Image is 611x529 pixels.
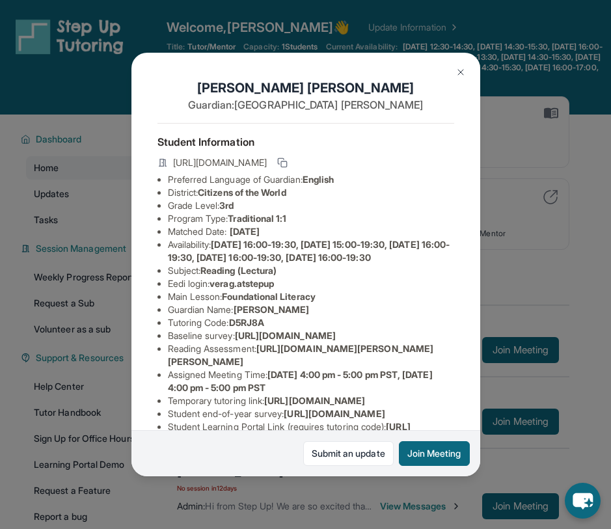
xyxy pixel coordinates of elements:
span: Reading (Lectura) [200,265,277,276]
li: Baseline survey : [168,329,454,342]
li: Availability: [168,238,454,264]
li: District: [168,186,454,199]
li: Grade Level: [168,199,454,212]
span: Traditional 1:1 [228,213,286,224]
span: 3rd [219,200,234,211]
button: Copy link [275,155,290,170]
li: Assigned Meeting Time : [168,368,454,394]
span: [URL][DOMAIN_NAME] [284,408,385,419]
p: Guardian: [GEOGRAPHIC_DATA] [PERSON_NAME] [157,97,454,113]
h4: Student Information [157,134,454,150]
span: Citizens of the World [198,187,286,198]
li: Preferred Language of Guardian: [168,173,454,186]
li: Subject : [168,264,454,277]
span: D5RJ8A [229,317,264,328]
span: verag.atstepup [210,278,274,289]
h1: [PERSON_NAME] [PERSON_NAME] [157,79,454,97]
li: Temporary tutoring link : [168,394,454,407]
img: Close Icon [455,67,466,77]
li: Main Lesson : [168,290,454,303]
li: Student Learning Portal Link (requires tutoring code) : [168,420,454,446]
span: English [303,174,334,185]
li: Eedi login : [168,277,454,290]
li: Program Type: [168,212,454,225]
span: [URL][DOMAIN_NAME][PERSON_NAME][PERSON_NAME] [168,343,434,367]
span: [DATE] 16:00-19:30, [DATE] 15:00-19:30, [DATE] 16:00-19:30, [DATE] 16:00-19:30, [DATE] 16:00-19:30 [168,239,450,263]
li: Matched Date: [168,225,454,238]
li: Reading Assessment : [168,342,454,368]
li: Student end-of-year survey : [168,407,454,420]
span: [URL][DOMAIN_NAME] [235,330,336,341]
span: [URL][DOMAIN_NAME] [264,395,365,406]
span: [URL][DOMAIN_NAME] [173,156,267,169]
span: [DATE] 4:00 pm - 5:00 pm PST, [DATE] 4:00 pm - 5:00 pm PST [168,369,433,393]
a: Submit an update [303,441,394,466]
button: chat-button [565,483,601,519]
span: Foundational Literacy [222,291,315,302]
li: Tutoring Code : [168,316,454,329]
span: [DATE] [230,226,260,237]
li: Guardian Name : [168,303,454,316]
button: Join Meeting [399,441,470,466]
span: [PERSON_NAME] [234,304,310,315]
